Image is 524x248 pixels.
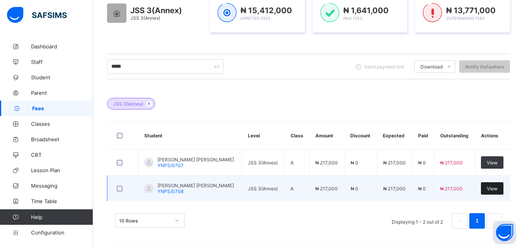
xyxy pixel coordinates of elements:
[351,160,358,166] span: ₦ 0
[291,160,294,166] span: A
[31,74,93,80] span: Student
[351,186,358,192] span: ₦ 0
[386,213,449,229] li: Displaying 1 - 2 out of 2
[487,213,502,229] li: 下一页
[248,160,278,166] span: JSS 3(Annex)
[493,221,516,244] button: Open asap
[383,186,406,192] span: ₦ 217,000
[487,160,498,166] span: View
[434,121,475,150] th: Outstanding
[31,229,93,236] span: Configuration
[344,121,377,150] th: Discount
[285,121,310,150] th: Class
[31,152,93,158] span: CBT
[469,213,485,229] li: 1
[452,213,467,229] li: 上一页
[130,15,160,21] span: JSS 3(Annex)
[119,218,170,224] div: 10 Rows
[487,186,498,192] span: View
[473,216,481,226] a: 1
[320,3,339,22] img: paid-1.3eb1404cbcb1d3b736510a26bbfa3ccb.svg
[32,105,93,111] span: Fees
[31,167,93,173] span: Lesson Plan
[383,160,406,166] span: ₦ 217,000
[423,3,442,22] img: outstanding-1.146d663e52f09953f639664a84e30106.svg
[7,7,67,23] img: safsims
[446,6,496,15] span: ₦ 13,771,000
[31,183,93,189] span: Messaging
[138,121,242,150] th: Student
[31,59,93,65] span: Staff
[420,64,443,70] span: Download
[31,198,93,204] span: Time Table
[475,121,510,150] th: Actions
[343,6,389,15] span: ₦ 1,641,000
[440,186,463,192] span: ₦ 217,000
[452,213,467,229] button: prev page
[291,186,294,192] span: A
[130,6,182,15] span: JSS 3(Annex)
[113,101,143,107] span: JSS 3(Annex)
[218,3,237,22] img: expected-1.03dd87d44185fb6c27cc9b2570c10499.svg
[248,186,278,192] span: JSS 3(Annex)
[157,183,234,188] span: [PERSON_NAME] [PERSON_NAME]
[364,64,405,70] span: Send payment link
[31,43,93,50] span: Dashboard
[31,136,93,142] span: Broadsheet
[240,16,270,21] span: Expected Fees
[157,188,183,194] span: YNPS/0708
[315,186,338,192] span: ₦ 217,000
[418,160,426,166] span: ₦ 0
[487,213,502,229] button: next page
[31,90,93,96] span: Parent
[412,121,434,150] th: Paid
[315,160,338,166] span: ₦ 217,000
[242,121,285,150] th: Level
[31,121,93,127] span: Classes
[157,162,183,168] span: YNPS/0707
[446,16,484,21] span: Outstanding Fees
[377,121,412,150] th: Expected
[465,64,504,70] span: Notify Defaulters
[343,16,362,21] span: Paid Fees
[440,160,463,166] span: ₦ 217,000
[310,121,345,150] th: Amount
[31,214,93,220] span: Help
[240,6,292,15] span: ₦ 15,412,000
[157,157,234,162] span: [PERSON_NAME] [PERSON_NAME]
[418,186,426,192] span: ₦ 0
